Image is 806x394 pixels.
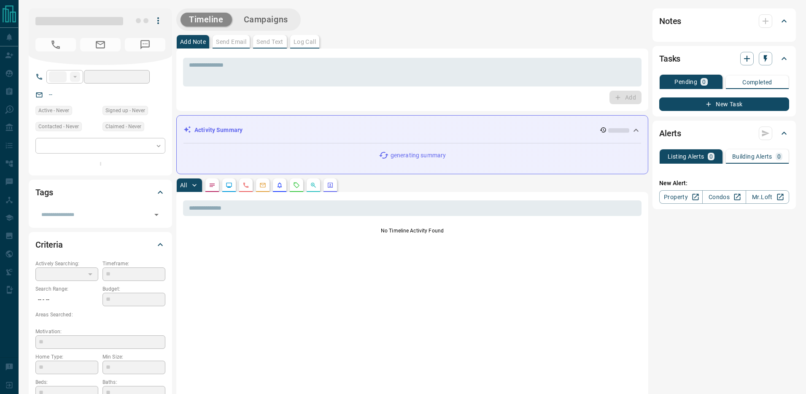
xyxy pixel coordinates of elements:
[102,285,165,293] p: Budget:
[35,293,98,307] p: -- - --
[742,79,772,85] p: Completed
[35,328,165,335] p: Motivation:
[35,311,165,318] p: Areas Searched:
[151,209,162,221] button: Open
[243,182,249,189] svg: Calls
[35,235,165,255] div: Criteria
[35,238,63,251] h2: Criteria
[310,182,317,189] svg: Opportunities
[180,39,206,45] p: Add Note
[35,285,98,293] p: Search Range:
[38,106,69,115] span: Active - Never
[674,79,697,85] p: Pending
[659,11,789,31] div: Notes
[702,79,706,85] p: 0
[35,38,76,51] span: No Number
[659,190,703,204] a: Property
[35,182,165,202] div: Tags
[209,182,216,189] svg: Notes
[102,353,165,361] p: Min Size:
[659,123,789,143] div: Alerts
[259,182,266,189] svg: Emails
[327,182,334,189] svg: Agent Actions
[183,227,642,235] p: No Timeline Activity Found
[38,122,79,131] span: Contacted - Never
[49,91,52,98] a: --
[80,38,121,51] span: No Email
[35,378,98,386] p: Beds:
[659,97,789,111] button: New Task
[746,190,789,204] a: Mr.Loft
[35,186,53,199] h2: Tags
[105,122,141,131] span: Claimed - Never
[105,106,145,115] span: Signed up - Never
[293,182,300,189] svg: Requests
[35,353,98,361] p: Home Type:
[194,126,243,135] p: Activity Summary
[659,49,789,69] div: Tasks
[102,260,165,267] p: Timeframe:
[226,182,232,189] svg: Lead Browsing Activity
[659,127,681,140] h2: Alerts
[125,38,165,51] span: No Number
[235,13,297,27] button: Campaigns
[659,179,789,188] p: New Alert:
[702,190,746,204] a: Condos
[659,14,681,28] h2: Notes
[181,13,232,27] button: Timeline
[35,260,98,267] p: Actively Searching:
[180,182,187,188] p: All
[102,378,165,386] p: Baths:
[659,52,680,65] h2: Tasks
[391,151,446,160] p: generating summary
[709,154,713,159] p: 0
[777,154,781,159] p: 0
[183,122,641,138] div: Activity Summary
[276,182,283,189] svg: Listing Alerts
[732,154,772,159] p: Building Alerts
[668,154,704,159] p: Listing Alerts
